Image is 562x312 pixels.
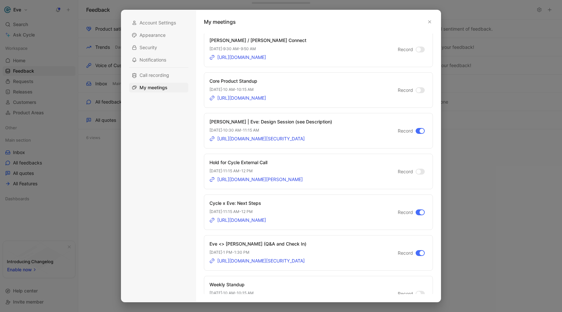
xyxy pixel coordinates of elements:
[209,257,305,265] a: [URL][DOMAIN_NAME][SECURITY_DATA]
[129,83,188,92] div: My meetings
[129,30,188,40] div: Appearance
[129,55,188,65] div: Notifications
[140,72,169,78] span: Call recording
[209,94,266,102] a: [URL][DOMAIN_NAME]
[209,77,266,85] div: Core Product Standup
[209,86,266,93] p: [DATE] · 10 AM - 10:15 AM
[209,53,266,61] a: [URL][DOMAIN_NAME]
[209,249,306,256] p: [DATE] · 1 PM - 1:30 PM
[398,290,413,298] span: Record
[398,208,413,216] span: Record
[140,20,176,26] span: Account Settings
[209,36,306,44] div: [PERSON_NAME] / [PERSON_NAME] Connect
[129,18,188,28] div: Account Settings
[209,290,266,296] p: [DATE] · 10 AM - 10:15 AM
[209,118,332,126] div: [PERSON_NAME] | Eve: Design Session (see Description)
[129,43,188,52] div: Security
[209,159,303,166] div: Hold for Cycle External Call
[140,57,166,63] span: Notifications
[209,168,303,174] p: [DATE] · 11:15 AM - 12 PM
[209,199,266,207] div: Cycle x Eve: Next Steps
[140,84,167,91] span: My meetings
[209,208,266,215] p: [DATE] · 11:15 AM - 12 PM
[140,44,157,51] span: Security
[398,46,413,53] span: Record
[209,127,332,134] p: [DATE] · 10:30 AM - 11:15 AM
[209,46,306,52] p: [DATE] · 9:30 AM - 9:50 AM
[129,70,188,80] div: Call recording
[209,281,266,289] div: Weekly Standup
[209,135,305,143] a: [URL][DOMAIN_NAME][SECURITY_DATA]
[398,127,413,135] span: Record
[140,32,166,38] span: Appearance
[209,240,306,248] div: Eve <> [PERSON_NAME] (Q&A and Check In)
[398,249,413,257] span: Record
[204,18,236,26] h1: My meetings
[398,168,413,176] span: Record
[398,86,413,94] span: Record
[209,216,266,224] a: [URL][DOMAIN_NAME]
[209,176,303,183] a: [URL][DOMAIN_NAME][PERSON_NAME]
